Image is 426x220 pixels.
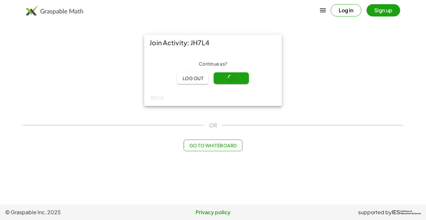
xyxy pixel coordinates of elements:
span: Log out [182,75,203,81]
div: Continue as ? [149,61,277,67]
button: Sign up [367,4,400,16]
span: OR [209,121,217,129]
div: Join Activity: JH7L4 [144,35,282,50]
span: Institute of Education Sciences [400,210,421,215]
span: supported by [358,208,392,216]
span: © Graspable Inc, 2025 [5,208,144,216]
button: Log in [331,4,361,16]
span: Go to Whiteboard [189,142,237,148]
span: IES [392,209,400,215]
a: Privacy policy [144,208,282,216]
button: Go to Whiteboard [184,140,242,151]
button: Log out [177,72,208,84]
a: IESInstitute ofEducation Sciences [392,208,421,216]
